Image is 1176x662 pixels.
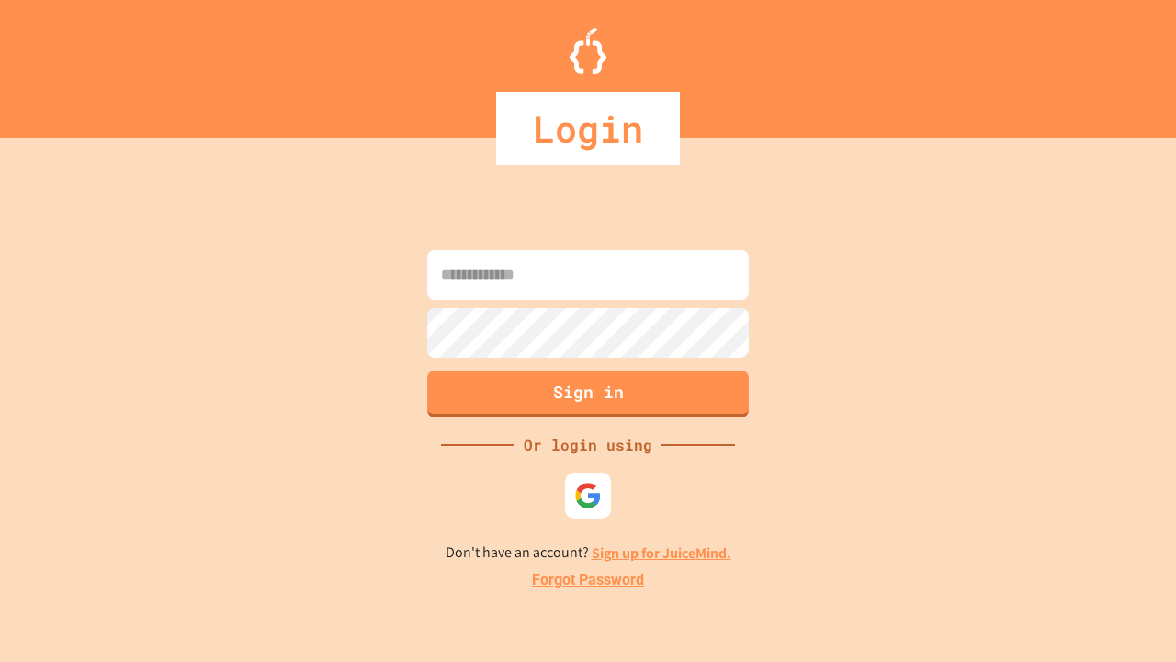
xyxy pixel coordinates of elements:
[570,28,606,74] img: Logo.svg
[532,569,644,591] a: Forgot Password
[446,542,731,565] p: Don't have an account?
[514,434,661,456] div: Or login using
[496,92,680,165] div: Login
[427,371,749,417] button: Sign in
[574,482,602,509] img: google-icon.svg
[592,543,731,563] a: Sign up for JuiceMind.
